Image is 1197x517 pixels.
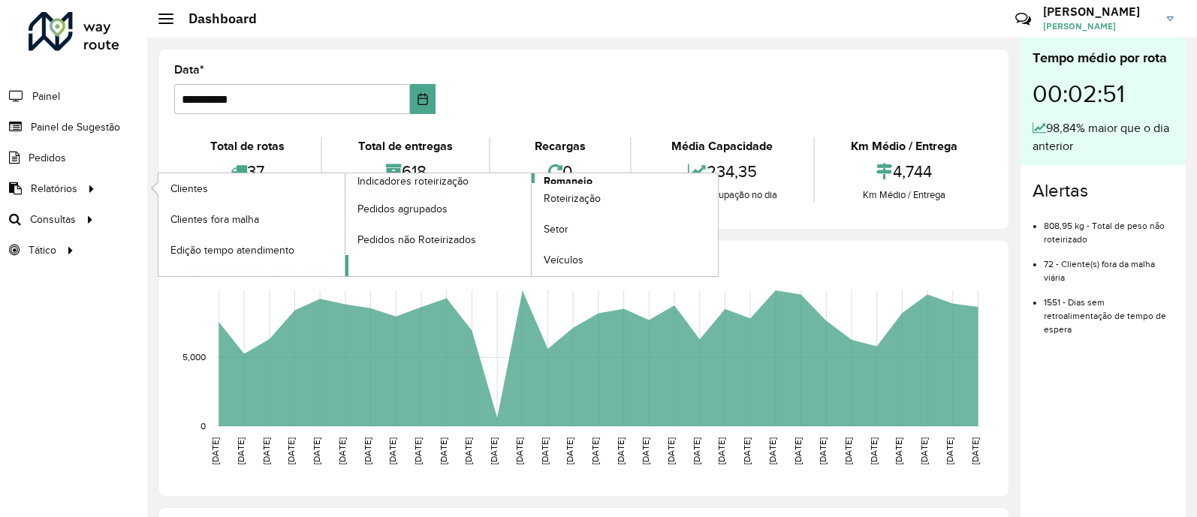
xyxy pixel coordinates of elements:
[29,242,56,258] span: Tático
[439,437,448,464] text: [DATE]
[540,437,550,464] text: [DATE]
[312,437,321,464] text: [DATE]
[590,437,600,464] text: [DATE]
[170,212,259,227] span: Clientes fora malha
[31,181,77,197] span: Relatórios
[793,437,803,464] text: [DATE]
[30,212,76,227] span: Consultas
[1044,284,1174,336] li: 1551 - Dias sem retroalimentação de tempo de espera
[767,437,777,464] text: [DATE]
[413,437,423,464] text: [DATE]
[387,437,397,464] text: [DATE]
[286,437,296,464] text: [DATE]
[717,437,727,464] text: [DATE]
[742,437,752,464] text: [DATE]
[1033,48,1174,68] div: Tempo médio por rota
[1044,208,1174,246] li: 808,95 kg - Total de peso não roteirizado
[178,137,317,155] div: Total de rotas
[635,188,810,203] div: Média de ocupação no dia
[532,215,718,245] a: Setor
[1043,5,1156,19] h3: [PERSON_NAME]
[945,437,954,464] text: [DATE]
[158,235,345,265] a: Edição tempo atendimento
[635,137,810,155] div: Média Capacidade
[489,437,499,464] text: [DATE]
[158,173,345,203] a: Clientes
[1044,246,1174,284] li: 72 - Cliente(s) fora da malha viária
[1043,20,1156,33] span: [PERSON_NAME]
[692,437,701,464] text: [DATE]
[494,137,626,155] div: Recargas
[31,119,120,135] span: Painel de Sugestão
[201,421,206,431] text: 0
[641,437,650,464] text: [DATE]
[345,173,719,276] a: Romaneio
[173,11,257,27] h2: Dashboard
[970,437,980,464] text: [DATE]
[819,155,990,188] div: 4,744
[158,204,345,234] a: Clientes fora malha
[869,437,879,464] text: [DATE]
[357,173,469,189] span: Indicadores roteirização
[345,224,532,254] a: Pedidos não Roteirizados
[532,184,718,214] a: Roteirização
[544,173,592,189] span: Romaneio
[182,352,206,362] text: 5,000
[337,437,347,464] text: [DATE]
[170,242,294,258] span: Edição tempo atendimento
[544,221,568,237] span: Setor
[635,155,810,188] div: 234,35
[514,437,524,464] text: [DATE]
[1033,68,1174,119] div: 00:02:51
[819,188,990,203] div: Km Médio / Entrega
[532,245,718,275] a: Veículos
[326,155,485,188] div: 618
[345,194,532,224] a: Pedidos agrupados
[174,61,204,79] label: Data
[565,437,574,464] text: [DATE]
[210,437,220,464] text: [DATE]
[261,437,271,464] text: [DATE]
[616,437,626,464] text: [DATE]
[410,84,436,114] button: Choose Date
[463,437,473,464] text: [DATE]
[357,201,448,217] span: Pedidos agrupados
[1033,119,1174,155] div: 98,84% maior que o dia anterior
[363,437,372,464] text: [DATE]
[919,437,929,464] text: [DATE]
[843,437,853,464] text: [DATE]
[819,137,990,155] div: Km Médio / Entrega
[544,252,583,268] span: Veículos
[818,437,828,464] text: [DATE]
[236,437,246,464] text: [DATE]
[178,155,317,188] div: 37
[544,191,601,206] span: Roteirização
[32,89,60,104] span: Painel
[326,137,485,155] div: Total de entregas
[494,155,626,188] div: 0
[170,181,208,197] span: Clientes
[158,173,532,276] a: Indicadores roteirização
[666,437,676,464] text: [DATE]
[29,150,66,166] span: Pedidos
[1007,3,1039,35] a: Contato Rápido
[1033,180,1174,202] h4: Alertas
[357,232,476,248] span: Pedidos não Roteirizados
[894,437,904,464] text: [DATE]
